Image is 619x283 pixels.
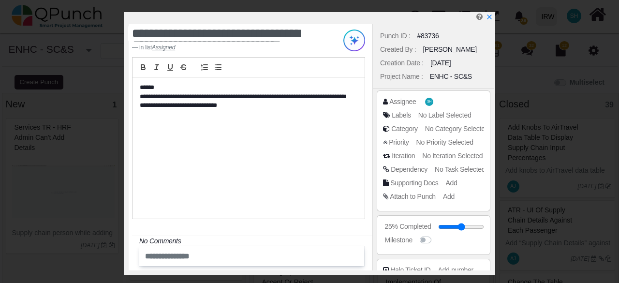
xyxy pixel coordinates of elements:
[430,58,451,68] div: [DATE]
[486,14,493,20] svg: x
[389,97,416,107] div: Assignee
[389,137,409,148] div: Priority
[418,111,472,119] span: No Label Selected
[443,193,455,200] span: Add
[132,43,324,52] footer: in list
[417,31,439,41] div: #83736
[435,165,485,173] span: No Task Selected
[152,44,175,51] cite: Source Title
[486,13,493,21] a: x
[380,58,424,68] div: Creation Date :
[391,164,427,175] div: Dependency
[392,151,415,161] div: Iteration
[392,110,411,120] div: Labels
[385,222,431,232] div: 25% Completed
[139,237,181,245] i: No Comments
[427,100,431,104] span: SH
[152,44,175,51] u: Assigned
[430,72,472,82] div: ENHC - SC&S
[390,265,430,275] div: Halo Ticket ID
[391,124,418,134] div: Category
[380,45,416,55] div: Created By :
[390,178,438,188] div: Supporting Docs
[385,235,413,245] div: Milestone
[416,138,473,146] span: No Priority Selected
[390,192,436,202] div: Attach to Punch
[425,98,433,106] span: Syed Huzaifa Bukhari
[425,125,488,133] span: No Category Selected
[422,152,483,160] span: No Iteration Selected
[423,45,477,55] div: [PERSON_NAME]
[343,30,365,51] img: Try writing with AI
[380,72,423,82] div: Project Name :
[438,266,473,274] span: Add number
[380,31,411,41] div: Punch ID :
[476,13,483,20] i: Edit Punch
[446,179,457,187] span: Add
